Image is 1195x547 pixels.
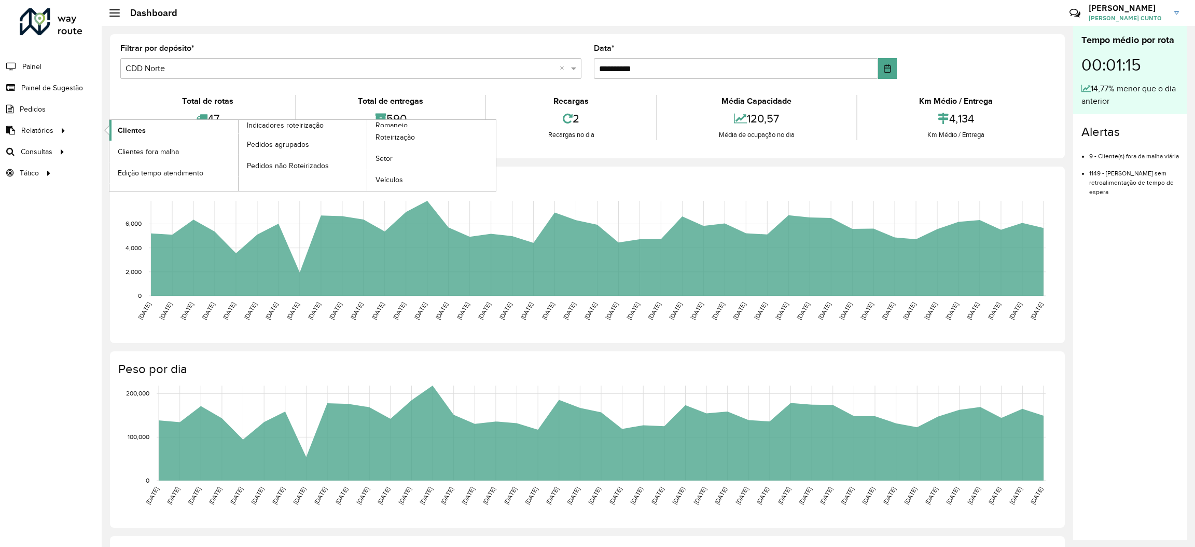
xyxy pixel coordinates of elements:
span: Clientes [118,125,146,136]
text: [DATE] [376,486,391,505]
div: Recargas [489,95,653,107]
text: [DATE] [187,486,202,505]
text: [DATE] [434,301,449,321]
text: [DATE] [158,301,173,321]
div: 00:01:15 [1081,47,1179,83]
text: [DATE] [650,486,665,505]
text: [DATE] [307,301,322,321]
h4: Capacidade por dia [118,177,1054,192]
text: [DATE] [328,301,343,321]
span: Clear all [560,62,568,75]
text: [DATE] [732,301,747,321]
text: [DATE] [243,301,258,321]
text: [DATE] [587,486,602,505]
text: [DATE] [713,486,728,505]
span: Pedidos não Roteirizados [247,160,329,171]
span: Consultas [21,146,52,157]
text: [DATE] [221,301,237,321]
text: [DATE] [392,301,407,321]
span: Roteirização [376,132,415,143]
text: [DATE] [945,486,960,505]
text: [DATE] [355,486,370,505]
a: Roteirização [367,127,496,148]
text: [DATE] [165,486,180,505]
h3: [PERSON_NAME] [1089,3,1166,13]
text: 2,000 [126,268,142,275]
text: [DATE] [229,486,244,505]
span: Pedidos [20,104,46,115]
text: [DATE] [987,486,1002,505]
text: [DATE] [413,301,428,321]
text: [DATE] [1008,301,1023,321]
text: [DATE] [629,486,644,505]
text: [DATE] [608,486,623,505]
text: [DATE] [626,301,641,321]
text: [DATE] [818,486,833,505]
div: 4,134 [860,107,1052,130]
text: [DATE] [137,301,152,321]
text: [DATE] [503,486,518,505]
span: Relatórios [21,125,53,136]
text: [DATE] [271,486,286,505]
text: [DATE] [944,301,959,321]
li: 1149 - [PERSON_NAME] sem retroalimentação de tempo de espera [1089,161,1179,197]
text: [DATE] [882,486,897,505]
text: [DATE] [566,486,581,505]
div: Km Médio / Entrega [860,130,1052,140]
text: [DATE] [200,301,215,321]
a: Pedidos agrupados [239,134,367,155]
text: [DATE] [562,301,577,321]
div: 47 [123,107,293,130]
span: Setor [376,153,393,164]
span: Tático [20,168,39,179]
span: Painel de Sugestão [21,83,83,93]
a: Romaneio [239,120,496,191]
text: [DATE] [370,301,385,321]
span: Painel [22,61,41,72]
text: [DATE] [881,301,896,321]
div: Km Médio / Entrega [860,95,1052,107]
text: [DATE] [1029,301,1044,321]
text: [DATE] [285,301,300,321]
a: Edição tempo atendimento [109,162,238,183]
div: 590 [299,107,482,130]
text: [DATE] [840,486,855,505]
text: [DATE] [583,301,598,321]
text: [DATE] [753,301,768,321]
h2: Dashboard [120,7,177,19]
a: Veículos [367,170,496,190]
span: Indicadores roteirização [247,120,324,131]
span: Veículos [376,174,403,185]
text: [DATE] [545,486,560,505]
text: [DATE] [419,486,434,505]
text: [DATE] [903,486,918,505]
text: [DATE] [859,301,874,321]
text: [DATE] [755,486,770,505]
div: Média de ocupação no dia [660,130,854,140]
a: Clientes [109,120,238,141]
text: [DATE] [540,301,555,321]
text: [DATE] [671,486,686,505]
text: [DATE] [477,301,492,321]
text: [DATE] [734,486,749,505]
text: 0 [146,477,149,484]
text: [DATE] [145,486,160,505]
text: [DATE] [179,301,194,321]
text: 0 [138,292,142,299]
div: Tempo médio por rota [1081,33,1179,47]
text: [DATE] [902,301,917,321]
text: [DATE] [689,301,704,321]
text: [DATE] [692,486,707,505]
text: [DATE] [334,486,349,505]
span: Pedidos agrupados [247,139,309,150]
div: 14,77% menor que o dia anterior [1081,83,1179,107]
text: [DATE] [397,486,412,505]
div: Média Capacidade [660,95,854,107]
text: [DATE] [250,486,265,505]
div: 2 [489,107,653,130]
text: [DATE] [481,486,496,505]
text: [DATE] [604,301,619,321]
span: Clientes fora malha [118,146,179,157]
text: [DATE] [838,301,853,321]
text: [DATE] [796,301,811,321]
